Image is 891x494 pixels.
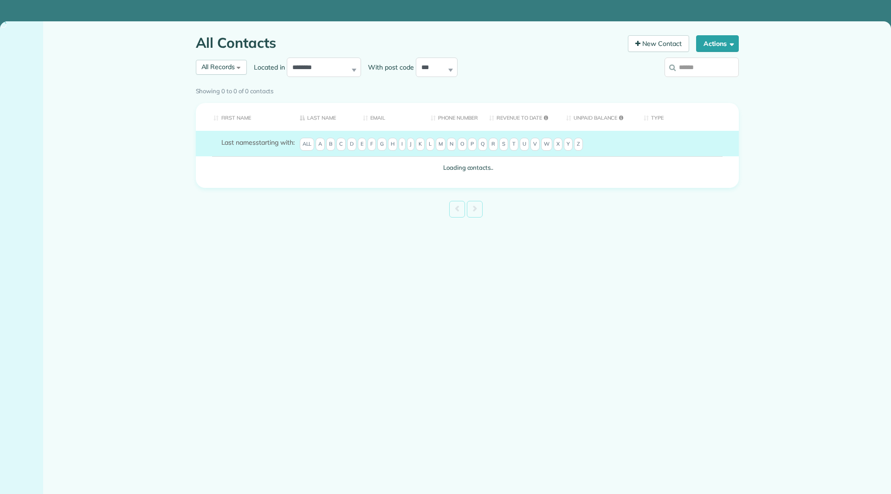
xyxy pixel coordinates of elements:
[436,138,445,151] span: M
[424,103,482,131] th: Phone number: activate to sort column ascending
[520,138,529,151] span: U
[247,63,287,72] label: Located in
[426,138,434,151] span: L
[388,138,397,151] span: H
[489,138,498,151] span: R
[482,103,559,131] th: Revenue to Date: activate to sort column ascending
[358,138,366,151] span: E
[637,103,739,131] th: Type: activate to sort column ascending
[407,138,414,151] span: J
[628,35,689,52] a: New Contact
[221,138,256,147] span: Last names
[574,138,583,151] span: Z
[447,138,456,151] span: N
[530,138,540,151] span: V
[510,138,518,151] span: T
[696,35,739,52] button: Actions
[541,138,552,151] span: W
[201,63,235,71] span: All Records
[347,138,356,151] span: D
[468,138,477,151] span: P
[559,103,637,131] th: Unpaid Balance: activate to sort column ascending
[499,138,508,151] span: S
[361,63,416,72] label: With post code
[564,138,573,151] span: Y
[554,138,562,151] span: X
[478,138,487,151] span: Q
[316,138,325,151] span: A
[300,138,315,151] span: All
[196,103,293,131] th: First Name: activate to sort column ascending
[458,138,467,151] span: O
[221,138,295,147] label: starting with:
[326,138,335,151] span: B
[416,138,425,151] span: K
[356,103,424,131] th: Email: activate to sort column ascending
[377,138,387,151] span: G
[336,138,346,151] span: C
[196,35,621,51] h1: All Contacts
[368,138,376,151] span: F
[293,103,356,131] th: Last Name: activate to sort column descending
[196,83,739,96] div: Showing 0 to 0 of 0 contacts
[196,156,739,179] td: Loading contacts..
[399,138,406,151] span: I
